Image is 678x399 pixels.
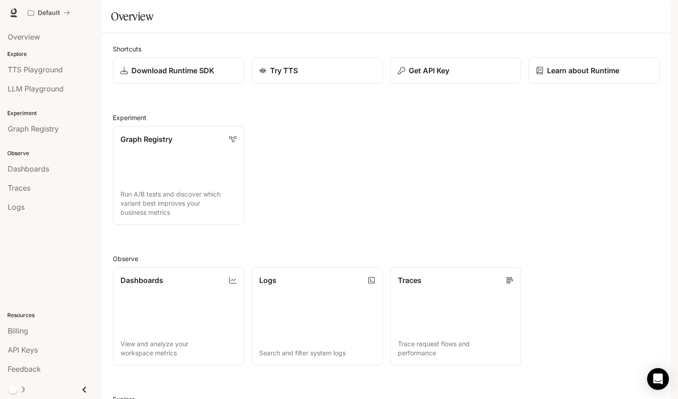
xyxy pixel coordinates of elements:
[390,267,522,366] a: TracesTrace request flows and performance
[113,57,244,84] a: Download Runtime SDK
[398,275,422,286] p: Traces
[547,65,619,76] p: Learn about Runtime
[111,7,153,25] h1: Overview
[398,339,514,358] p: Trace request flows and performance
[647,368,669,390] div: Open Intercom Messenger
[38,9,60,17] p: Default
[24,4,74,22] button: All workspaces
[409,65,449,76] p: Get API Key
[390,57,522,84] button: Get API Key
[259,275,276,286] p: Logs
[259,348,375,358] p: Search and filter system logs
[113,126,244,225] a: Graph RegistryRun A/B tests and discover which variant best improves your business metrics
[121,275,163,286] p: Dashboards
[270,65,298,76] p: Try TTS
[113,254,660,263] h2: Observe
[251,57,383,84] a: Try TTS
[113,113,660,122] h2: Experiment
[121,339,236,358] p: View and analyze your workspace metrics
[121,134,172,145] p: Graph Registry
[528,57,660,84] a: Learn about Runtime
[113,267,244,366] a: DashboardsView and analyze your workspace metrics
[121,190,236,217] p: Run A/B tests and discover which variant best improves your business metrics
[131,65,214,76] p: Download Runtime SDK
[251,267,383,366] a: LogsSearch and filter system logs
[113,44,660,54] h2: Shortcuts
